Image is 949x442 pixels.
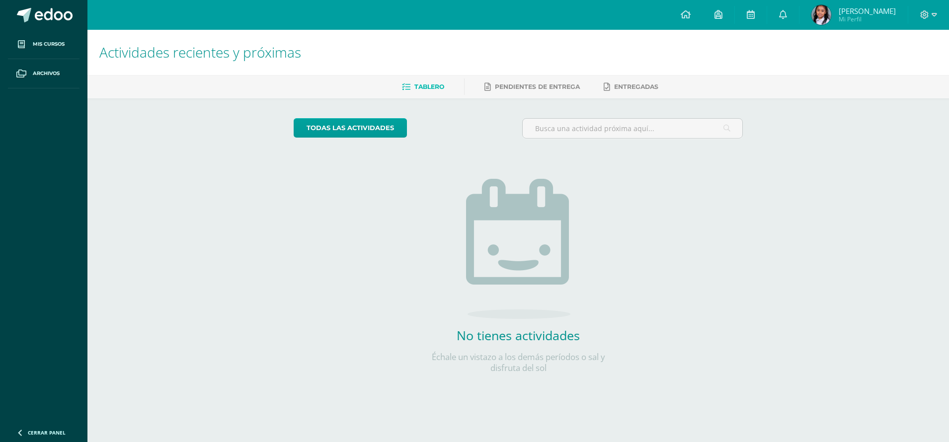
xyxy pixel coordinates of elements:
span: Pendientes de entrega [495,83,580,90]
span: [PERSON_NAME] [839,6,896,16]
h2: No tienes actividades [419,327,618,344]
span: Archivos [33,70,60,77]
span: Entregadas [614,83,658,90]
a: Tablero [402,79,444,95]
img: no_activities.png [466,179,570,319]
a: Pendientes de entrega [484,79,580,95]
span: Actividades recientes y próximas [99,43,301,62]
span: Cerrar panel [28,429,66,436]
a: todas las Actividades [294,118,407,138]
a: Mis cursos [8,30,79,59]
input: Busca una actividad próxima aquí... [523,119,743,138]
img: d4c6682f6225952269ba85b8f417f465.png [811,5,831,25]
a: Entregadas [604,79,658,95]
span: Tablero [414,83,444,90]
a: Archivos [8,59,79,88]
span: Mis cursos [33,40,65,48]
p: Échale un vistazo a los demás períodos o sal y disfruta del sol [419,352,618,373]
span: Mi Perfil [839,15,896,23]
